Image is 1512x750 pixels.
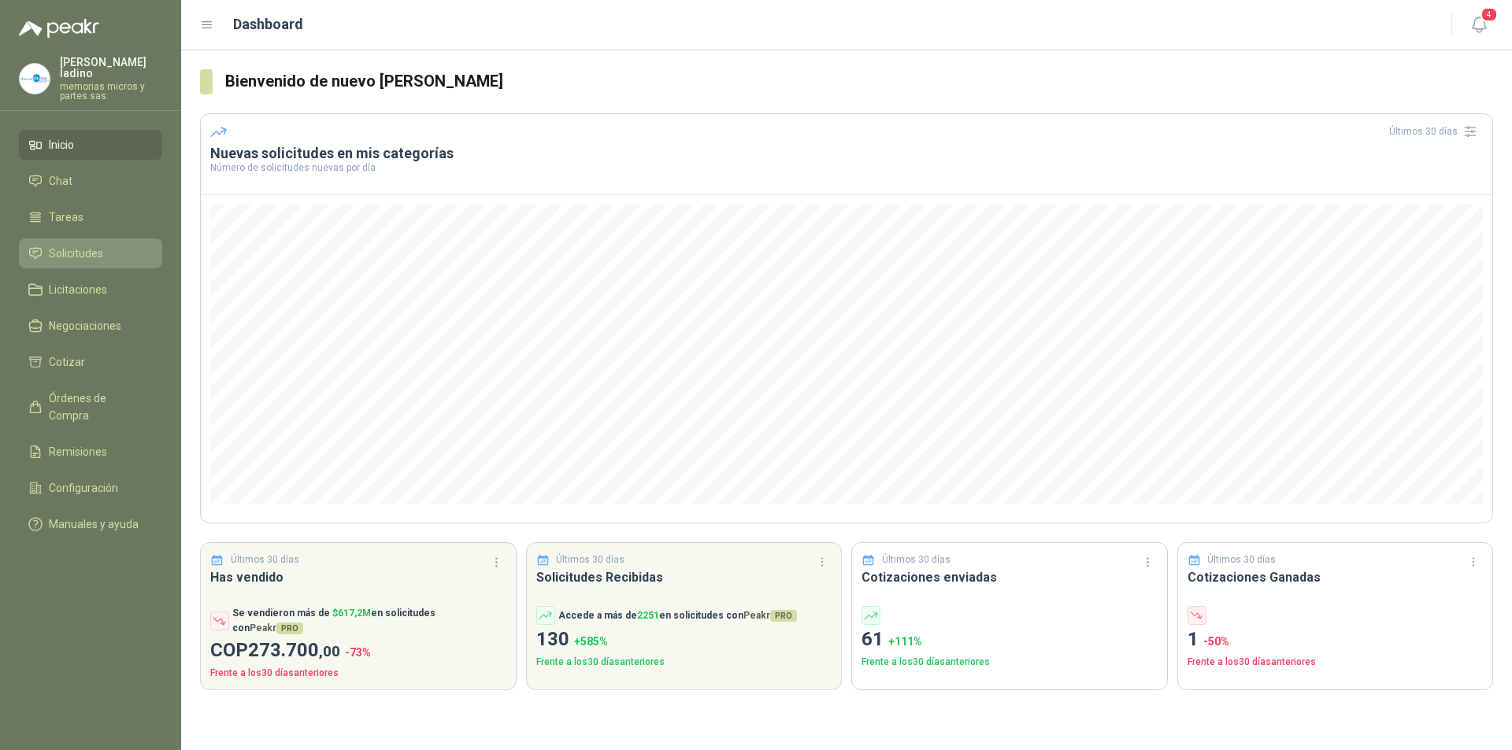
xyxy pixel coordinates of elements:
a: Negociaciones [19,311,162,341]
span: + 111 % [888,635,922,648]
p: Últimos 30 días [231,552,299,567]
a: Remisiones [19,437,162,467]
a: Manuales y ayuda [19,509,162,539]
span: Remisiones [49,443,107,460]
span: Órdenes de Compra [49,390,147,424]
button: 4 [1465,11,1493,39]
span: PRO [276,623,303,634]
span: Solicitudes [49,245,103,262]
a: Configuración [19,473,162,503]
h3: Nuevas solicitudes en mis categorías [210,144,1483,163]
h3: Has vendido [210,567,506,587]
span: Manuales y ayuda [49,515,139,533]
span: 4 [1480,7,1498,22]
p: 130 [536,625,832,655]
a: Inicio [19,130,162,160]
p: Frente a los 30 días anteriores [210,666,506,681]
a: Solicitudes [19,238,162,268]
a: Cotizar [19,347,162,377]
a: Chat [19,166,162,196]
h3: Cotizaciones Ganadas [1188,567,1484,587]
p: Se vendieron más de en solicitudes con [232,606,506,636]
span: + 585 % [574,635,608,648]
span: $ 617,2M [332,608,371,619]
p: [PERSON_NAME] ladino [60,57,162,79]
a: Licitaciones [19,275,162,305]
span: 2251 [637,610,659,621]
p: 61 [862,625,1158,655]
span: Tareas [49,209,83,226]
span: Peakr [250,623,303,634]
span: Peakr [743,610,797,621]
h3: Cotizaciones enviadas [862,567,1158,587]
span: Negociaciones [49,317,121,334]
p: Últimos 30 días [1207,552,1276,567]
p: Número de solicitudes nuevas por día [210,163,1483,172]
p: memorias micros y partes sas [60,82,162,101]
div: Últimos 30 días [1389,119,1483,144]
p: Frente a los 30 días anteriores [536,655,832,670]
span: Configuración [49,479,118,497]
img: Logo peakr [19,19,99,38]
span: 273.700 [248,639,340,661]
span: -73 % [345,646,371,659]
p: 1 [1188,625,1484,655]
p: Últimos 30 días [556,552,624,567]
p: Frente a los 30 días anteriores [1188,655,1484,670]
span: ,00 [319,642,340,660]
span: PRO [770,610,797,622]
p: COP [210,636,506,666]
h1: Dashboard [233,13,303,35]
span: Cotizar [49,353,85,371]
span: Inicio [49,136,74,153]
a: Tareas [19,202,162,232]
p: Accede a más de en solicitudes con [558,608,797,623]
h3: Bienvenido de nuevo [PERSON_NAME] [225,69,1493,94]
span: -50 % [1203,635,1229,648]
span: Licitaciones [49,281,107,298]
img: Company Logo [20,64,50,94]
a: Órdenes de Compra [19,383,162,430]
h3: Solicitudes Recibidas [536,567,832,587]
span: Chat [49,172,72,190]
p: Últimos 30 días [882,552,951,567]
p: Frente a los 30 días anteriores [862,655,1158,670]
